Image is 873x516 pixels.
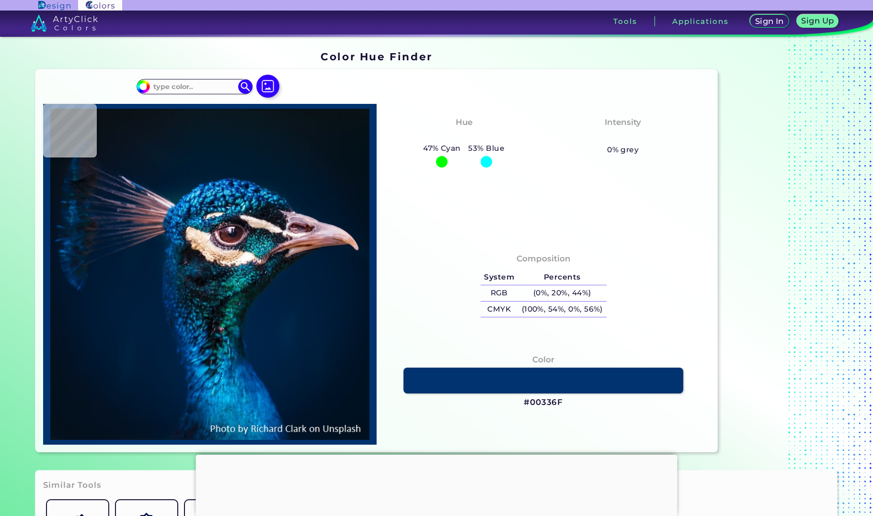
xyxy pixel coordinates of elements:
[481,302,518,317] h5: CMYK
[532,353,554,367] h4: Color
[150,80,239,93] input: type color..
[803,17,833,24] h5: Sign Up
[672,18,728,25] h3: Applications
[48,109,372,440] img: img_pavlin.jpg
[613,18,637,25] h3: Tools
[524,397,563,408] h3: #00336F
[321,49,432,64] h1: Color Hue Finder
[456,115,472,129] h4: Hue
[605,115,641,129] h4: Intensity
[38,1,70,10] img: ArtyClick Design logo
[481,285,518,301] h5: RGB
[465,142,508,155] h5: 53% Blue
[752,15,787,27] a: Sign In
[799,15,837,27] a: Sign Up
[517,252,571,266] h4: Composition
[31,14,98,32] img: logo_artyclick_colors_white.svg
[518,285,607,301] h5: (0%, 20%, 44%)
[757,18,782,25] h5: Sign In
[481,269,518,285] h5: System
[607,144,639,156] h5: 0% grey
[436,131,491,142] h3: Cyan-Blue
[518,269,607,285] h5: Percents
[518,302,607,317] h5: (100%, 54%, 0%, 56%)
[602,131,644,142] h3: Vibrant
[196,455,678,514] iframe: Advertisement
[43,480,102,491] h3: Similar Tools
[722,47,841,456] iframe: Advertisement
[238,79,253,94] img: icon search
[256,75,279,98] img: icon picture
[419,142,464,155] h5: 47% Cyan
